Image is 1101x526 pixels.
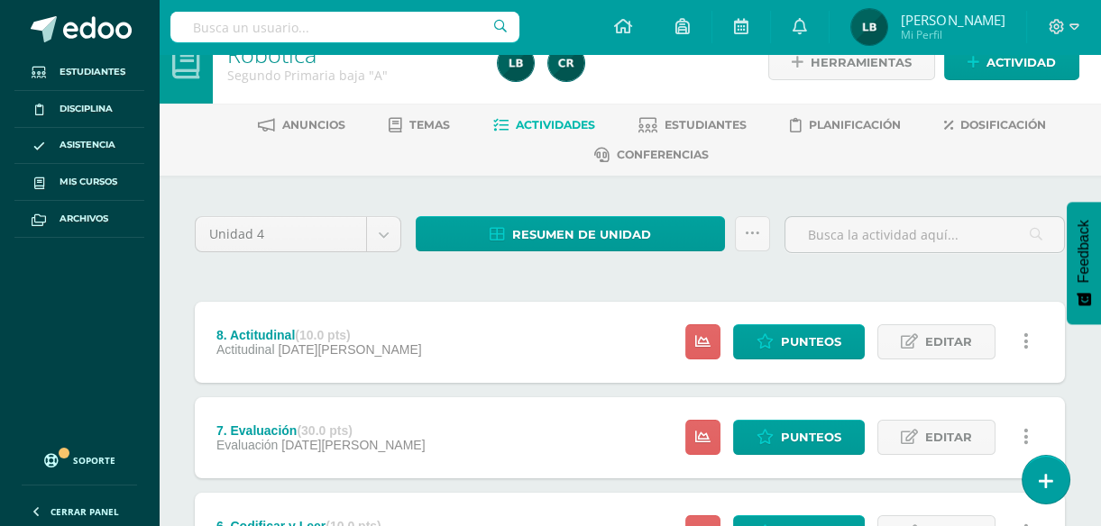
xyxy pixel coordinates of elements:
[1067,202,1101,324] button: Feedback - Mostrar encuesta
[60,138,115,152] span: Asistencia
[227,39,317,69] a: Robótica
[785,217,1064,252] input: Busca la actividad aquí...
[216,423,426,438] div: 7. Evaluación
[60,212,108,226] span: Archivos
[297,423,352,438] strong: (30.0 pts)
[216,342,275,357] span: Actitudinal
[14,201,144,238] a: Archivos
[14,128,144,165] a: Asistencia
[944,111,1046,140] a: Dosificación
[811,46,912,79] span: Herramientas
[14,164,144,201] a: Mis cursos
[901,11,1005,29] span: [PERSON_NAME]
[925,325,972,358] span: Editar
[209,217,353,251] span: Unidad 4
[498,45,534,81] img: 066aefb53e660acfbb28117153d86e1e.png
[548,45,584,81] img: 19436fc6d9716341a8510cf58c6830a2.png
[493,111,595,140] a: Actividades
[960,118,1046,131] span: Dosificación
[781,421,841,454] span: Punteos
[944,45,1079,80] a: Actividad
[389,111,450,140] a: Temas
[733,420,865,455] a: Punteos
[809,118,901,131] span: Planificación
[851,9,887,45] img: 066aefb53e660acfbb28117153d86e1e.png
[594,141,709,169] a: Conferencias
[170,12,519,42] input: Busca un usuario...
[733,324,865,359] a: Punteos
[60,102,113,116] span: Disciplina
[14,54,144,91] a: Estudiantes
[416,216,725,251] a: Resumen de unidad
[22,436,137,480] a: Soporte
[638,111,747,140] a: Estudiantes
[516,118,595,131] span: Actividades
[925,421,972,454] span: Editar
[227,41,476,67] h1: Robótica
[295,328,350,342] strong: (10.0 pts)
[278,342,421,357] span: [DATE][PERSON_NAME]
[986,46,1056,79] span: Actividad
[216,328,422,342] div: 8. Actitudinal
[50,505,119,518] span: Cerrar panel
[512,218,651,251] span: Resumen de unidad
[258,111,345,140] a: Anuncios
[60,175,117,189] span: Mis cursos
[281,438,425,452] span: [DATE][PERSON_NAME]
[790,111,901,140] a: Planificación
[409,118,450,131] span: Temas
[901,27,1005,42] span: Mi Perfil
[282,118,345,131] span: Anuncios
[73,454,115,467] span: Soporte
[617,148,709,161] span: Conferencias
[768,45,935,80] a: Herramientas
[196,217,400,251] a: Unidad 4
[216,438,279,452] span: Evaluación
[60,65,125,79] span: Estudiantes
[227,67,476,84] div: Segundo Primaria baja 'A'
[781,325,841,358] span: Punteos
[665,118,747,131] span: Estudiantes
[1076,220,1092,283] span: Feedback
[14,91,144,128] a: Disciplina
